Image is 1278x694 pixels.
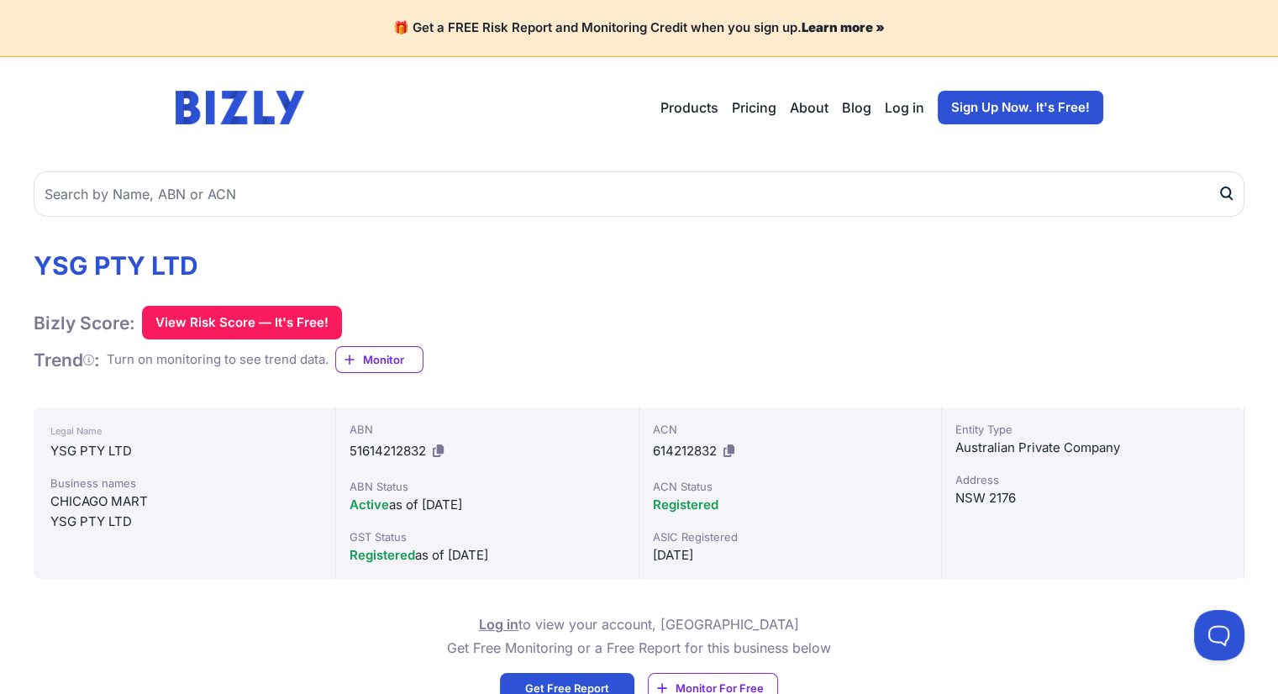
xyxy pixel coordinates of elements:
div: as of [DATE] [350,495,624,515]
div: CHICAGO MART [50,492,318,512]
div: NSW 2176 [955,488,1230,508]
iframe: Toggle Customer Support [1194,610,1244,660]
a: Pricing [732,97,776,118]
h1: Bizly Score: [34,312,135,334]
span: Active [350,497,389,513]
div: ABN Status [350,478,624,495]
div: YSG PTY LTD [50,441,318,461]
span: Monitor [363,351,423,368]
button: Products [660,97,718,118]
div: ASIC Registered [653,528,928,545]
div: Australian Private Company [955,438,1230,458]
a: About [790,97,828,118]
div: Turn on monitoring to see trend data. [107,350,329,370]
span: Registered [350,547,415,563]
a: Log in [885,97,924,118]
div: GST Status [350,528,624,545]
a: Learn more » [802,19,885,35]
div: Legal Name [50,421,318,441]
div: Address [955,471,1230,488]
a: Blog [842,97,871,118]
span: 51614212832 [350,443,426,459]
div: Entity Type [955,421,1230,438]
div: [DATE] [653,545,928,565]
h1: Trend : [34,349,100,371]
span: Registered [653,497,718,513]
h4: 🎁 Get a FREE Risk Report and Monitoring Credit when you sign up. [20,20,1258,36]
div: ABN [350,421,624,438]
input: Search by Name, ABN or ACN [34,171,1244,217]
div: YSG PTY LTD [50,512,318,532]
h1: YSG PTY LTD [34,250,423,281]
a: Sign Up Now. It's Free! [938,91,1103,124]
span: 614212832 [653,443,717,459]
div: ACN [653,421,928,438]
div: ACN Status [653,478,928,495]
p: to view your account, [GEOGRAPHIC_DATA] Get Free Monitoring or a Free Report for this business below [447,613,831,660]
a: Log in [479,616,518,633]
button: View Risk Score — It's Free! [142,306,342,339]
a: Monitor [335,346,423,373]
div: Business names [50,475,318,492]
div: as of [DATE] [350,545,624,565]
